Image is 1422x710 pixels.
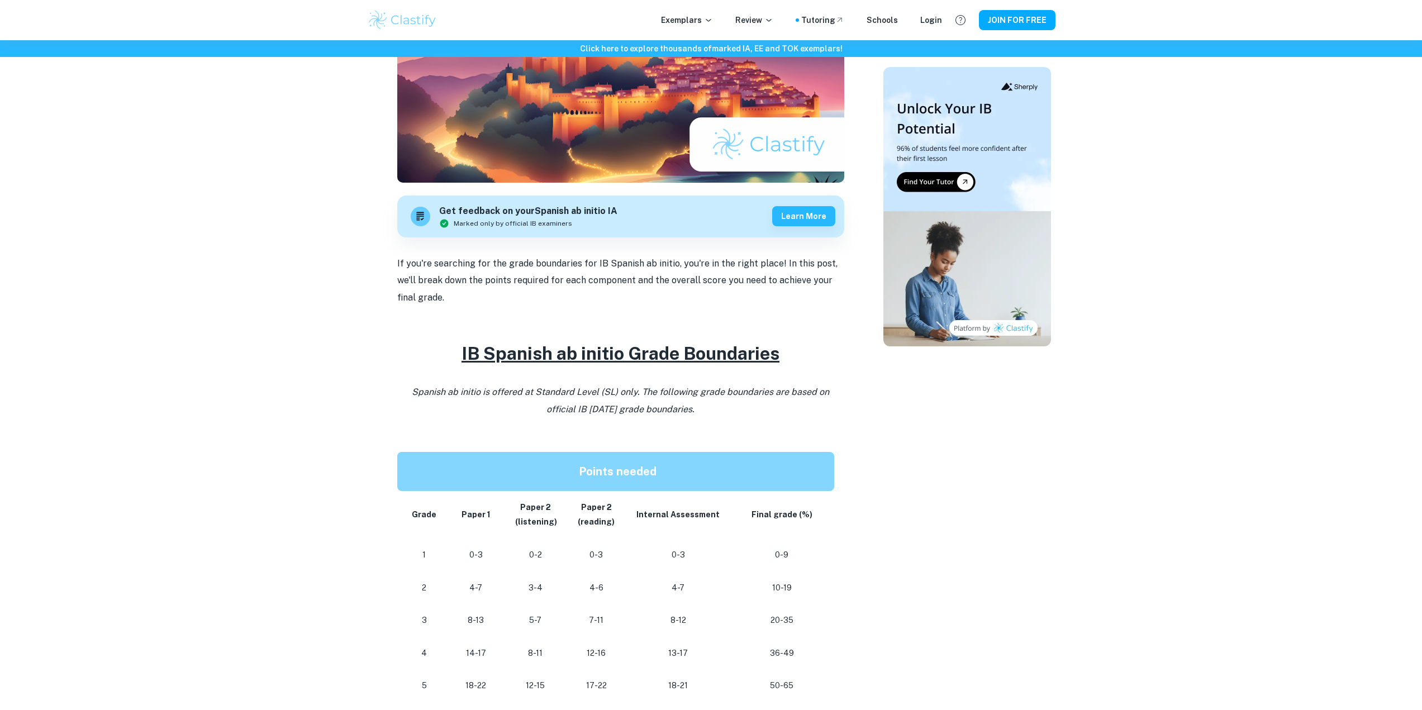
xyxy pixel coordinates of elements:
p: 2 [411,580,438,595]
u: IB Spanish ab initio Grade Boundaries [462,343,779,364]
p: 3-4 [513,580,557,595]
a: Schools [867,14,898,26]
p: 4-7 [456,580,496,595]
strong: Internal Assessment [636,510,720,519]
p: 4 [411,646,438,661]
p: 8-13 [456,613,496,628]
p: 0-3 [456,547,496,563]
strong: Grade [412,510,436,519]
a: Login [920,14,942,26]
strong: Final grade (%) [752,510,812,519]
img: Clastify logo [367,9,438,31]
p: 0-3 [575,547,617,563]
p: 3 [411,613,438,628]
p: Exemplars [661,14,713,26]
p: Review [735,14,773,26]
p: 7-11 [575,613,617,628]
a: Get feedback on yourSpanish ab initio IAMarked only by official IB examinersLearn more [397,196,844,237]
strong: Paper 2 (reading) [578,503,615,527]
span: Marked only by official IB examiners [454,218,572,228]
button: Help and Feedback [951,11,970,30]
p: 14-17 [456,646,496,661]
p: 4-6 [575,580,617,595]
p: 20-35 [739,613,825,628]
button: JOIN FOR FREE [979,10,1055,30]
strong: Points needed [579,465,657,478]
p: 12-16 [575,646,617,661]
p: If you're searching for the grade boundaries for IB Spanish ab initio, you're in the right place!... [397,255,844,306]
p: 18-21 [635,678,721,693]
p: 0-3 [635,547,721,563]
i: Spanish ab initio is offered at Standard Level (SL) only. The following grade boundaries are base... [412,387,829,414]
p: 50-65 [739,678,825,693]
p: 0-2 [513,547,557,563]
p: 5-7 [513,613,557,628]
p: 36-49 [739,646,825,661]
button: Learn more [772,206,835,226]
strong: Paper 1 [462,510,491,519]
h6: Click here to explore thousands of marked IA, EE and TOK exemplars ! [2,42,1420,55]
h6: Get feedback on your Spanish ab initio IA [439,204,617,218]
p: 8-11 [513,646,557,661]
p: 1 [411,547,438,563]
p: 10-19 [739,580,825,595]
p: 4-7 [635,580,721,595]
p: 18-22 [456,678,496,693]
a: Tutoring [801,14,844,26]
p: 12-15 [513,678,557,693]
p: 13-17 [635,646,721,661]
img: Thumbnail [883,67,1051,346]
strong: Paper 2 (listening) [513,503,557,527]
p: 0-9 [739,547,825,563]
p: 8-12 [635,613,721,628]
p: 17-22 [575,678,617,693]
p: 5 [411,678,438,693]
